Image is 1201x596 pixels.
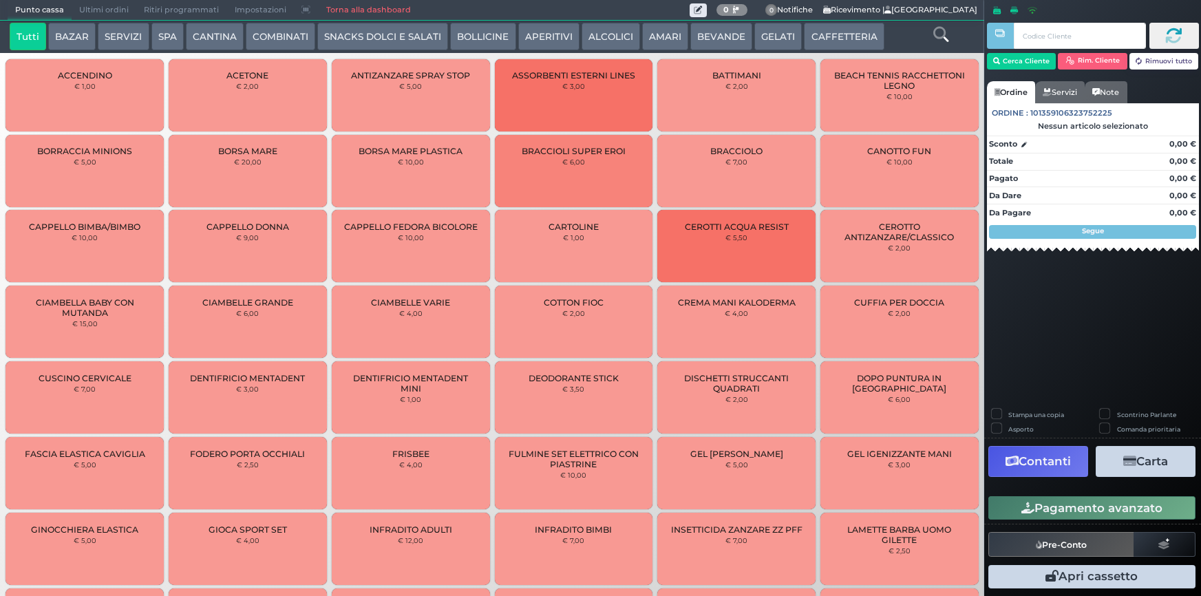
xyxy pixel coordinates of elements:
[522,146,626,156] span: BRACCIOLI SUPER EROI
[669,373,804,394] span: DISCHETTI STRUCCANTI QUADRATI
[29,222,140,232] span: CAPPELLO BIMBA/BIMBO
[399,309,423,317] small: € 4,00
[988,532,1134,557] button: Pre-Conto
[399,460,423,469] small: € 4,00
[236,385,259,393] small: € 3,00
[398,233,424,242] small: € 10,00
[1117,425,1180,434] label: Comanda prioritaria
[206,222,289,232] span: CAPPELLO DONNA
[72,319,98,328] small: € 15,00
[209,524,287,535] span: GIOCA SPORT SET
[31,524,138,535] span: GINOCCHIERA ELASTICA
[832,70,967,91] span: BEACH TENNIS RACCHETTONI LEGNO
[888,395,911,403] small: € 6,00
[888,309,911,317] small: € 2,00
[74,385,96,393] small: € 7,00
[563,233,584,242] small: € 1,00
[74,82,96,90] small: € 1,00
[1008,425,1034,434] label: Asporto
[392,449,429,459] span: FRISBEE
[58,70,112,81] span: ACCENDINO
[847,449,952,459] span: GEL IGENIZZANTE MANI
[1169,191,1196,200] strong: 0,00 €
[236,82,259,90] small: € 2,00
[562,82,585,90] small: € 3,00
[854,297,944,308] span: CUFFIA PER DOCCIA
[989,156,1013,166] strong: Totale
[1082,226,1104,235] strong: Segue
[867,146,931,156] span: CANOTTO FUN
[234,158,262,166] small: € 20,00
[725,395,748,403] small: € 2,00
[1169,208,1196,217] strong: 0,00 €
[725,158,747,166] small: € 7,00
[1169,173,1196,183] strong: 0,00 €
[671,524,803,535] span: INSETTICIDA ZANZARE ZZ PFF
[562,309,585,317] small: € 2,00
[17,297,152,318] span: CIAMBELLA BABY CON MUTANDA
[1169,156,1196,166] strong: 0,00 €
[227,1,294,20] span: Impostazioni
[72,1,136,20] span: Ultimi ordini
[723,5,729,14] b: 0
[136,1,226,20] span: Ritiri programmati
[712,70,761,81] span: BATTIMANI
[989,191,1021,200] strong: Da Dare
[39,373,131,383] span: CUSCINO CERVICALE
[725,233,747,242] small: € 5,50
[218,146,277,156] span: BORSA MARE
[725,536,747,544] small: € 7,00
[804,23,884,50] button: CAFFETTERIA
[236,536,259,544] small: € 4,00
[1035,81,1085,103] a: Servizi
[1008,410,1064,419] label: Stampa una copia
[25,449,145,459] span: FASCIA ELASTICA CAVIGLIA
[710,146,763,156] span: BRACCIOLO
[1169,139,1196,149] strong: 0,00 €
[988,496,1195,520] button: Pagamento avanzato
[48,23,96,50] button: BAZAR
[529,373,619,383] span: DEODORANTE STICK
[765,4,778,17] span: 0
[562,385,584,393] small: € 3,50
[236,233,259,242] small: € 9,00
[1030,107,1112,119] span: 101359106323752225
[888,460,911,469] small: € 3,00
[832,373,967,394] span: DOPO PUNTURA IN [GEOGRAPHIC_DATA]
[1058,53,1127,70] button: Rim. Cliente
[371,297,450,308] span: CIAMBELLE VARIE
[832,222,967,242] span: CEROTTO ANTIZANZARE/CLASSICO
[370,524,452,535] span: INFRADITO ADULTI
[1129,53,1199,70] button: Rimuovi tutto
[1085,81,1127,103] a: Note
[10,23,46,50] button: Tutti
[562,536,584,544] small: € 7,00
[642,23,688,50] button: AMARI
[989,138,1017,150] strong: Sconto
[72,233,98,242] small: € 10,00
[398,158,424,166] small: € 10,00
[988,565,1195,588] button: Apri cassetto
[989,173,1018,183] strong: Pagato
[1014,23,1145,49] input: Codice Cliente
[344,222,478,232] span: CAPPELLO FEDORA BICOLORE
[190,449,305,459] span: FODERO PORTA OCCHIALI
[518,23,580,50] button: APERITIVI
[988,446,1088,477] button: Contanti
[1096,446,1195,477] button: Carta
[560,471,586,479] small: € 10,00
[190,373,305,383] span: DENTIFRICIO MENTADENT
[832,524,967,545] span: LAMETTE BARBA UOMO GILETTE
[399,82,422,90] small: € 5,00
[506,449,641,469] span: FULMINE SET ELETTRICO CON PIASTRINE
[886,92,913,100] small: € 10,00
[725,309,748,317] small: € 4,00
[74,460,96,469] small: € 5,00
[317,23,448,50] button: SNACKS DOLCI E SALATI
[987,121,1199,131] div: Nessun articolo selezionato
[351,70,470,81] span: ANTIZANZARE SPRAY STOP
[886,158,913,166] small: € 10,00
[725,460,748,469] small: € 5,00
[74,158,96,166] small: € 5,00
[237,460,259,469] small: € 2,50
